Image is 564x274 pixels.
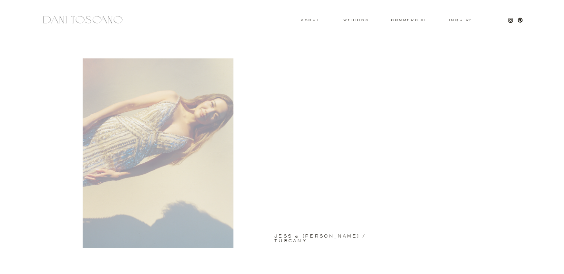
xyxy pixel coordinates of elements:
a: jess & [PERSON_NAME] / tuscany [274,234,396,237]
a: About [301,18,318,21]
a: commercial [391,18,427,22]
a: Inquire [448,18,474,22]
a: wedding [343,18,369,21]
